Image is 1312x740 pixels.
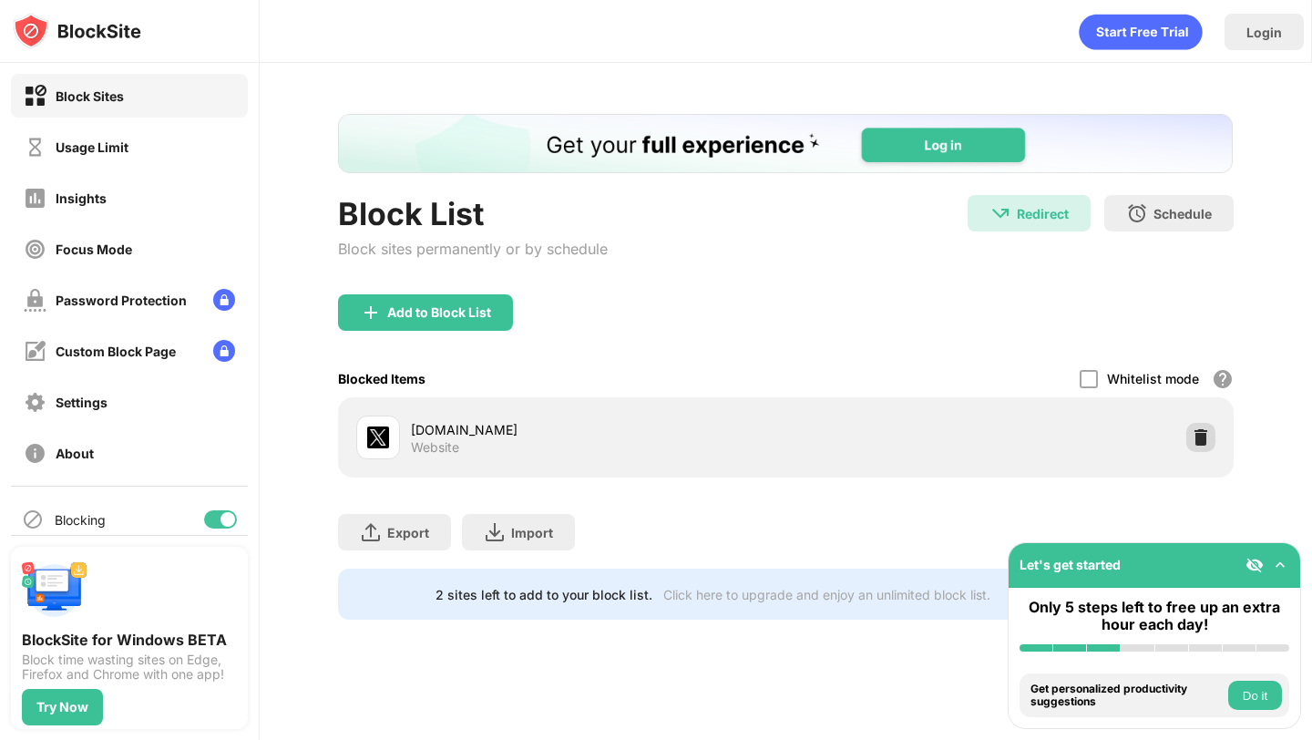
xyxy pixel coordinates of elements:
[56,446,94,461] div: About
[1228,681,1282,710] button: Do it
[56,190,107,206] div: Insights
[1153,206,1212,221] div: Schedule
[1246,25,1282,40] div: Login
[22,631,237,649] div: BlockSite for Windows BETA
[411,439,459,456] div: Website
[1017,206,1069,221] div: Redirect
[36,700,88,714] div: Try Now
[367,427,389,448] img: favicons
[56,88,124,104] div: Block Sites
[56,293,187,308] div: Password Protection
[22,509,44,530] img: blocking-icon.svg
[24,442,46,465] img: about-off.svg
[1020,557,1121,572] div: Let's get started
[55,512,106,528] div: Blocking
[1030,683,1224,709] div: Get personalized productivity suggestions
[24,391,46,414] img: settings-off.svg
[24,85,46,108] img: block-on.svg
[387,525,429,540] div: Export
[1079,14,1203,50] div: animation
[24,187,46,210] img: insights-off.svg
[13,13,141,49] img: logo-blocksite.svg
[338,114,1233,173] iframe: Banner
[56,139,128,155] div: Usage Limit
[24,238,46,261] img: focus-off.svg
[56,242,132,257] div: Focus Mode
[24,340,46,363] img: customize-block-page-off.svg
[22,558,87,623] img: push-desktop.svg
[1107,371,1199,386] div: Whitelist mode
[436,587,652,602] div: 2 sites left to add to your block list.
[338,195,608,232] div: Block List
[56,395,108,410] div: Settings
[213,340,235,362] img: lock-menu.svg
[213,289,235,311] img: lock-menu.svg
[24,289,46,312] img: password-protection-off.svg
[22,653,237,682] div: Block time wasting sites on Edge, Firefox and Chrome with one app!
[1020,599,1289,633] div: Only 5 steps left to free up an extra hour each day!
[387,305,491,320] div: Add to Block List
[338,371,425,386] div: Blocked Items
[56,344,176,359] div: Custom Block Page
[411,420,785,439] div: [DOMAIN_NAME]
[24,136,46,159] img: time-usage-off.svg
[663,587,990,602] div: Click here to upgrade and enjoy an unlimited block list.
[338,240,608,258] div: Block sites permanently or by schedule
[1271,556,1289,574] img: omni-setup-toggle.svg
[1245,556,1264,574] img: eye-not-visible.svg
[511,525,553,540] div: Import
